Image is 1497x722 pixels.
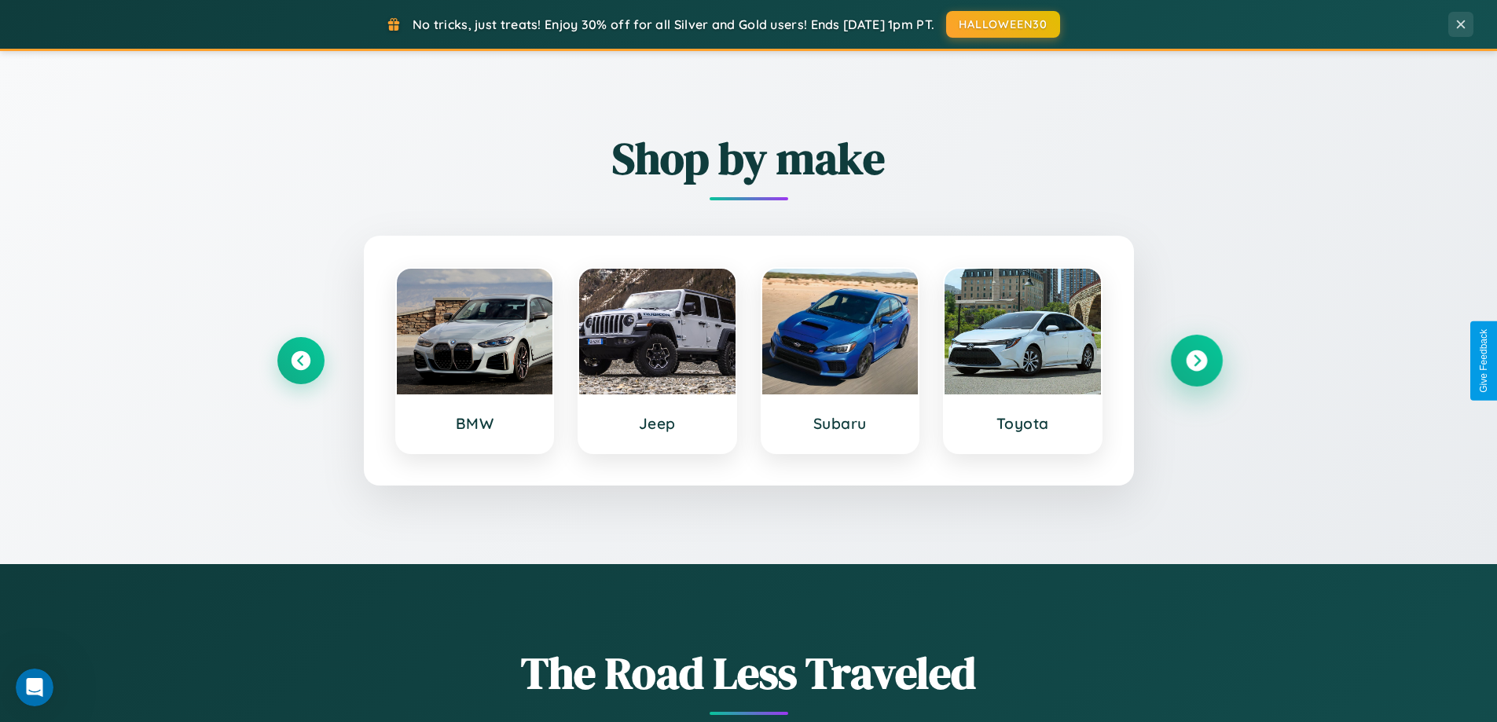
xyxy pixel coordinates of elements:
h1: The Road Less Traveled [277,643,1220,703]
iframe: Intercom live chat [16,669,53,706]
h2: Shop by make [277,128,1220,189]
span: No tricks, just treats! Enjoy 30% off for all Silver and Gold users! Ends [DATE] 1pm PT. [413,16,934,32]
div: Give Feedback [1478,329,1489,393]
h3: Toyota [960,414,1085,433]
h3: BMW [413,414,538,433]
h3: Subaru [778,414,903,433]
button: HALLOWEEN30 [946,11,1060,38]
h3: Jeep [595,414,720,433]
